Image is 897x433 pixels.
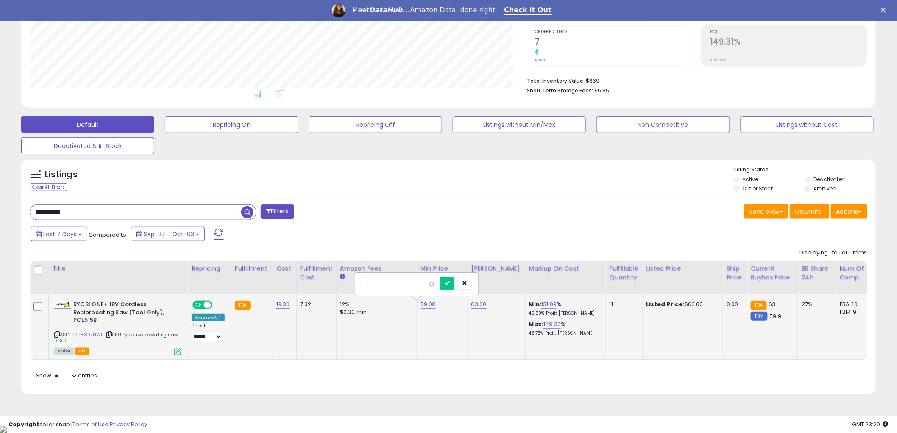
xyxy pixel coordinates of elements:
a: 63.00 [471,300,487,309]
span: ON [193,302,204,309]
a: 19.30 [276,300,290,309]
label: Deactivated [813,176,845,183]
span: ROI [710,30,867,34]
a: B0B88R7HWB [72,331,104,338]
label: Active [743,176,758,183]
button: Deactivated & In Stock [21,137,154,154]
span: 59.9 [770,312,782,320]
div: Meet Amazon Data, done right. [352,6,498,14]
span: Show: entries [36,372,97,380]
div: ASIN: [54,301,181,354]
div: Close [881,8,889,13]
b: Short Term Storage Fees: [527,87,593,94]
small: Prev: N/A [710,58,727,63]
div: 11 [610,301,636,308]
h2: 149.31% [710,37,867,48]
button: Repricing Off [309,116,442,133]
span: 63 [769,300,776,308]
div: Current Buybox Price [751,264,794,282]
div: 27% [802,301,830,308]
span: Compared to: [89,231,128,239]
div: [PERSON_NAME] [471,264,522,273]
button: Filters [261,204,294,219]
button: Repricing On [165,116,298,133]
span: Last 7 Days [43,230,77,238]
div: Num of Comp. [840,264,871,282]
div: Markup on Cost [529,264,602,273]
div: 7.32 [300,301,330,308]
label: Archived [813,185,836,192]
div: Min Price [421,264,464,273]
span: OFF [211,302,225,309]
small: Prev: 0 [535,58,547,63]
strong: Copyright [8,420,39,428]
div: 0.00 [727,301,741,308]
a: 131.09 [541,300,557,309]
b: Listed Price: [646,300,685,308]
div: Amazon AI * [192,314,225,321]
span: 2025-10-11 23:20 GMT [852,420,889,428]
button: Sep-27 - Oct-03 [131,227,205,241]
b: Total Inventory Value: [527,77,585,84]
small: FBM [751,312,767,321]
button: Non Competitive [596,116,730,133]
div: FBM: 9 [840,308,868,316]
b: RYOBI ONE+ 18V Cordless Reciprocating Saw (Tool Only), PCL515B [73,301,176,327]
button: Default [21,116,154,133]
a: 59.00 [421,300,436,309]
span: Sep-27 - Oct-03 [144,230,194,238]
a: Check It Out [504,6,552,15]
h5: Listings [45,169,78,181]
i: DataHub... [369,6,410,14]
div: seller snap | | [8,421,147,429]
button: Listings without Min/Max [453,116,586,133]
span: $5.85 [594,87,609,95]
button: Actions [831,204,867,219]
b: Max: [529,320,544,328]
th: The percentage added to the cost of goods (COGS) that forms the calculator for Min & Max prices. [525,261,606,294]
p: Listing States: [734,166,876,174]
img: Profile image for Georgie [332,4,345,17]
p: 42.88% Profit [PERSON_NAME] [529,310,599,316]
div: Clear All Filters [30,183,67,191]
small: FBA [751,301,766,310]
p: 45.75% Profit [PERSON_NAME] [529,330,599,336]
div: $63.00 [646,301,716,308]
div: Fulfillable Quantity [610,264,639,282]
div: Repricing [192,264,228,273]
small: Amazon Fees. [340,273,345,281]
div: FBA: 10 [840,301,868,308]
div: BB Share 24h. [802,264,833,282]
small: FBA [235,301,251,310]
div: % [529,301,599,316]
button: Columns [790,204,830,219]
a: Privacy Policy [110,420,147,428]
img: 31nQlZ87qRL._SL40_.jpg [54,302,71,308]
div: Amazon Fees [340,264,413,273]
div: Displaying 1 to 1 of 1 items [800,249,867,257]
div: Preset: [192,323,225,342]
button: Last 7 Days [31,227,87,241]
h2: 7 [535,37,692,48]
span: Columns [795,207,822,216]
div: Listed Price [646,264,719,273]
b: Min: [529,300,542,308]
button: Save View [744,204,788,219]
div: $0.30 min [340,308,410,316]
span: Ordered Items [535,30,692,34]
div: Ship Price [727,264,744,282]
label: Out of Stock [743,185,774,192]
span: FBA [75,348,89,355]
div: Cost [276,264,293,273]
a: Terms of Use [72,420,109,428]
button: Listings without Cost [741,116,874,133]
li: $869 [527,75,861,85]
div: 12% [340,301,410,308]
a: 149.33 [543,320,561,329]
div: Title [52,264,184,273]
div: % [529,321,599,336]
div: Fulfillment Cost [300,264,333,282]
div: Fulfillment [235,264,269,273]
span: All listings currently available for purchase on Amazon [54,348,74,355]
span: | SKU: ryobi reciprocating saw 19.30 [54,331,178,344]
